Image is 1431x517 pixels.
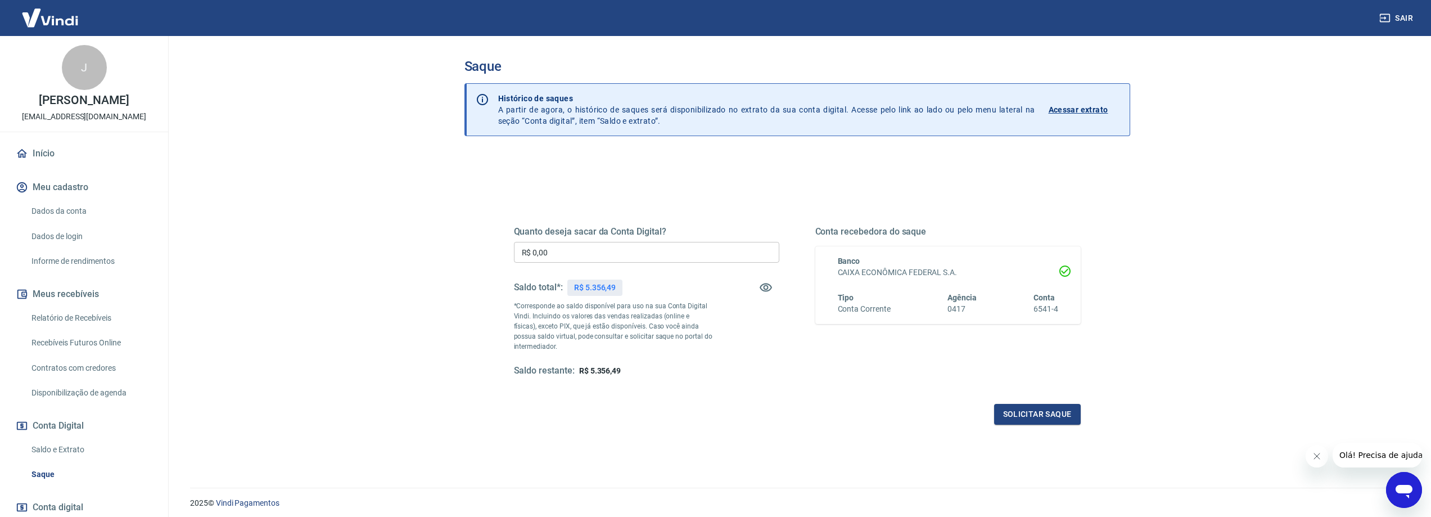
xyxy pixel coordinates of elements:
p: [PERSON_NAME] [39,95,129,106]
button: Meu cadastro [13,175,155,200]
h3: Saque [464,59,1130,74]
h5: Saldo total*: [514,282,563,293]
h5: Conta recebedora do saque [815,226,1081,237]
a: Informe de rendimentos [27,250,155,273]
p: A partir de agora, o histórico de saques será disponibilizado no extrato da sua conta digital. Ac... [498,93,1035,127]
p: Histórico de saques [498,93,1035,104]
span: Agência [947,293,977,302]
span: Olá! Precisa de ajuda? [7,8,94,17]
a: Disponibilização de agenda [27,381,155,404]
a: Vindi Pagamentos [216,498,279,507]
a: Início [13,141,155,166]
a: Acessar extrato [1049,93,1121,127]
p: R$ 5.356,49 [574,282,616,294]
h5: Saldo restante: [514,365,575,377]
div: [PERSON_NAME]: [DOMAIN_NAME] [29,29,161,38]
h6: CAIXA ECONÔMICA FEDERAL S.A. [838,267,1058,278]
img: tab_keywords_by_traffic_grey.svg [119,65,128,74]
a: Saque [27,463,155,486]
p: *Corresponde ao saldo disponível para uso na sua Conta Digital Vindi. Incluindo os valores das ve... [514,301,713,352]
img: website_grey.svg [18,29,27,38]
span: Conta digital [33,500,83,515]
a: Recebíveis Futuros Online [27,331,155,354]
span: Banco [838,257,860,266]
p: [EMAIL_ADDRESS][DOMAIN_NAME] [22,111,146,123]
img: tab_domain_overview_orange.svg [47,65,56,74]
a: Contratos com credores [27,357,155,380]
a: Dados da conta [27,200,155,223]
a: Dados de login [27,225,155,248]
span: Conta [1033,293,1055,302]
button: Conta Digital [13,413,155,438]
h6: 0417 [947,303,977,315]
p: 2025 © [190,497,1404,509]
p: Acessar extrato [1049,104,1108,115]
div: Palavras-chave [131,66,180,74]
iframe: Mensagem da empresa [1333,443,1422,467]
img: Vindi [13,1,87,35]
button: Solicitar saque [994,404,1081,425]
img: logo_orange.svg [18,18,27,27]
span: R$ 5.356,49 [579,366,621,375]
h6: 6541-4 [1033,303,1058,315]
h6: Conta Corrente [838,303,891,315]
div: v 4.0.25 [31,18,55,27]
div: Domínio [59,66,86,74]
button: Sair [1377,8,1418,29]
iframe: Botão para abrir a janela de mensagens [1386,472,1422,508]
button: Meus recebíveis [13,282,155,307]
iframe: Fechar mensagem [1306,445,1328,467]
a: Relatório de Recebíveis [27,307,155,330]
h5: Quanto deseja sacar da Conta Digital? [514,226,779,237]
div: J [62,45,107,90]
a: Saldo e Extrato [27,438,155,461]
span: Tipo [838,293,854,302]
